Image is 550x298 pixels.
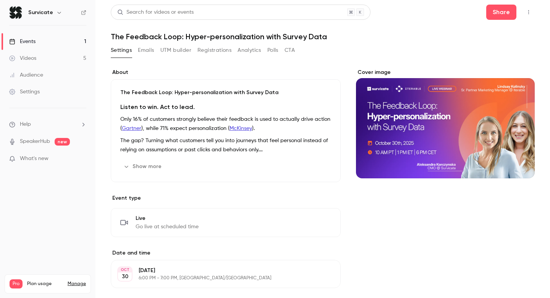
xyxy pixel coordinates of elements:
[9,54,36,62] div: Videos
[120,136,331,154] p: The gap? Turning what customers tell you into journeys that feel personal instead of relying on a...
[27,281,63,287] span: Plan usage
[238,44,261,56] button: Analytics
[160,44,191,56] button: UTM builder
[267,44,278,56] button: Polls
[122,126,141,131] a: Gartner
[20,155,49,163] span: What's new
[9,38,36,45] div: Events
[10,6,22,19] img: Survicate
[356,69,535,178] section: Cover image
[111,44,132,56] button: Settings
[9,120,86,128] li: help-dropdown-opener
[139,275,300,281] p: 6:00 PM - 7:00 PM, [GEOGRAPHIC_DATA]/[GEOGRAPHIC_DATA]
[111,194,341,202] p: Event type
[77,155,86,162] iframe: Noticeable Trigger
[285,44,295,56] button: CTA
[120,103,331,112] h3: Listen to win. Act to lead.
[68,281,86,287] a: Manage
[55,138,70,146] span: new
[28,9,53,16] h6: Survicate
[136,223,199,231] span: Go live at scheduled time
[9,71,43,79] div: Audience
[120,115,331,133] p: Only 16% of customers strongly believe their feedback is used to actually drive action ( ), while...
[138,44,154,56] button: Emails
[117,8,194,16] div: Search for videos or events
[230,126,252,131] a: McKinsey
[9,88,40,96] div: Settings
[136,215,199,222] span: Live
[111,249,341,257] label: Date and time
[120,89,331,96] p: The Feedback Loop: Hyper-personalization with Survey Data
[197,44,231,56] button: Registrations
[356,69,535,76] label: Cover image
[486,5,516,20] button: Share
[20,138,50,146] a: SpeakerHub
[139,267,300,274] p: [DATE]
[20,120,31,128] span: Help
[111,69,341,76] label: About
[118,267,132,272] div: OCT
[120,160,166,173] button: Show more
[111,32,535,41] h1: The Feedback Loop: Hyper-personalization with Survey Data
[10,279,23,288] span: Pro
[122,273,128,280] p: 30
